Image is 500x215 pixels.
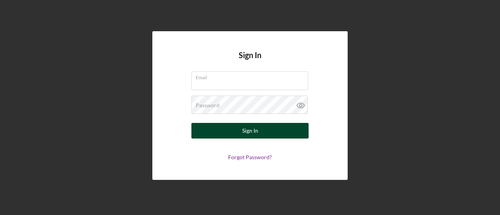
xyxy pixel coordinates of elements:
label: Password [196,102,220,108]
button: Sign In [191,123,309,139]
a: Forgot Password? [228,154,272,160]
div: Sign In [242,123,258,139]
h4: Sign In [239,51,261,71]
label: Email [196,72,308,80]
